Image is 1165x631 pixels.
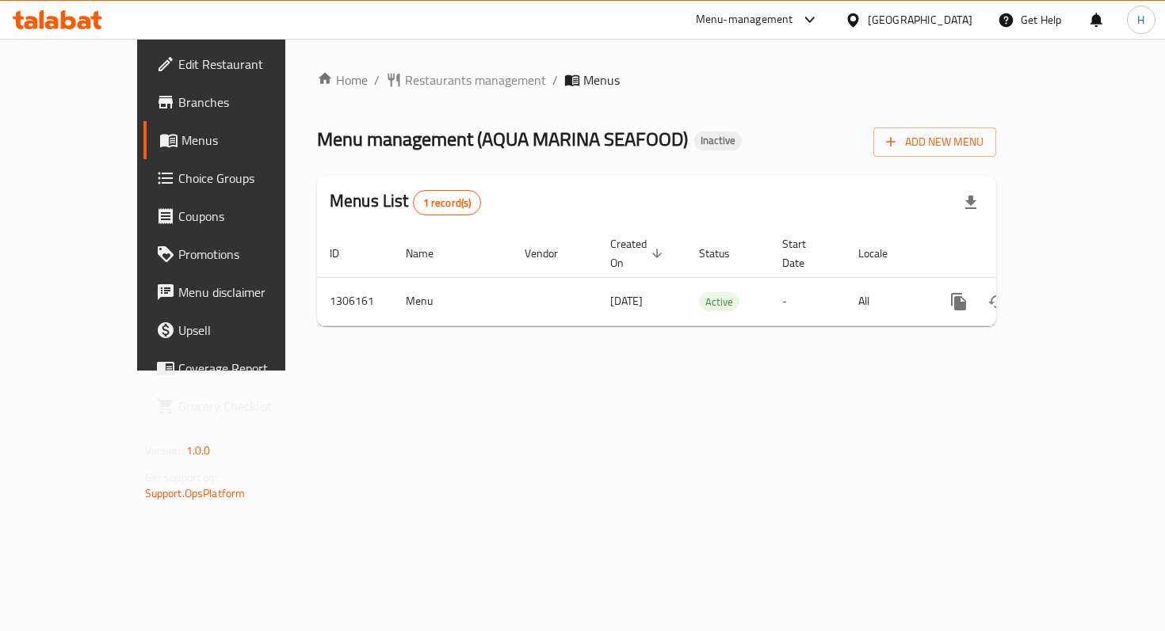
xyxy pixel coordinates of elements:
span: Active [699,293,739,311]
span: Menus [181,131,319,150]
a: Grocery Checklist [143,387,331,425]
span: Menu disclaimer [178,283,319,302]
span: 1.0.0 [186,440,211,461]
span: 1 record(s) [414,196,481,211]
a: Menus [143,121,331,159]
span: Created On [610,234,667,272]
button: Change Status [978,283,1016,321]
table: enhanced table [317,230,1105,326]
span: Grocery Checklist [178,397,319,416]
span: Locale [858,244,908,263]
span: [DATE] [610,291,643,311]
a: Promotions [143,235,331,273]
td: - [770,277,846,325]
div: [GEOGRAPHIC_DATA] [868,11,972,29]
a: Branches [143,83,331,121]
a: Choice Groups [143,159,331,197]
span: Inactive [694,134,742,147]
a: Restaurants management [386,70,546,89]
td: Menu [393,277,512,325]
a: Coupons [143,197,331,235]
span: Promotions [178,245,319,264]
span: Upsell [178,321,319,340]
li: / [552,70,558,89]
nav: breadcrumb [317,70,996,89]
span: Choice Groups [178,169,319,188]
td: All [846,277,927,325]
th: Actions [927,230,1105,278]
span: Branches [178,93,319,112]
a: Edit Restaurant [143,45,331,83]
span: Coupons [178,207,319,226]
span: Edit Restaurant [178,55,319,74]
span: Coverage Report [178,359,319,378]
a: Menu disclaimer [143,273,331,311]
span: Start Date [782,234,827,272]
span: Menus [583,70,620,89]
li: / [374,70,380,89]
h2: Menus List [330,189,481,215]
span: Version: [145,440,184,461]
span: ID [330,244,360,263]
button: Add New Menu [873,127,996,157]
div: Inactive [694,131,742,150]
td: 1306161 [317,277,393,325]
span: Menu management ( AQUA MARINA SEAFOOD ) [317,121,688,157]
a: Coverage Report [143,349,331,387]
div: Export file [952,184,990,222]
span: Status [699,244,751,263]
span: Get support on: [145,467,218,488]
div: Total records count [413,190,482,215]
div: Active [699,292,739,311]
span: Add New Menu [886,132,984,152]
button: more [940,283,978,321]
div: Menu-management [696,10,793,29]
span: Vendor [525,244,579,263]
a: Support.OpsPlatform [145,483,246,504]
a: Upsell [143,311,331,349]
span: Name [406,244,454,263]
a: Home [317,70,368,89]
span: Restaurants management [405,70,546,89]
span: H [1137,11,1144,29]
